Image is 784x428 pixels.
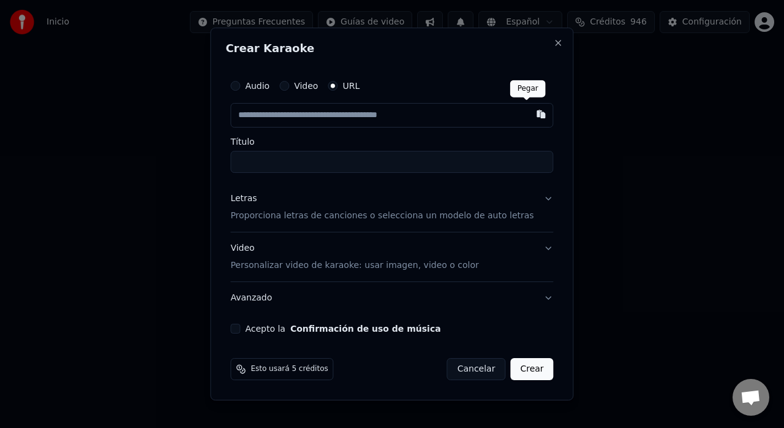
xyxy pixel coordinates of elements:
span: Esto usará 5 créditos [251,364,328,374]
h2: Crear Karaoke [225,43,558,54]
button: Avanzado [230,282,553,314]
button: VideoPersonalizar video de karaoke: usar imagen, video o color [230,232,553,281]
button: Crear [510,358,553,380]
div: Letras [230,193,257,205]
label: Acepto la [245,324,440,333]
label: Video [294,82,318,90]
button: LetrasProporciona letras de canciones o selecciona un modelo de auto letras [230,183,553,232]
p: Personalizar video de karaoke: usar imagen, video o color [230,259,478,272]
label: Título [230,137,553,146]
label: Audio [245,82,269,90]
button: Acepto la [290,324,441,333]
label: URL [342,82,360,90]
p: Proporciona letras de canciones o selecciona un modelo de auto letras [230,210,533,222]
div: Pegar [510,80,546,97]
div: Video [230,242,478,272]
button: Cancelar [447,358,506,380]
